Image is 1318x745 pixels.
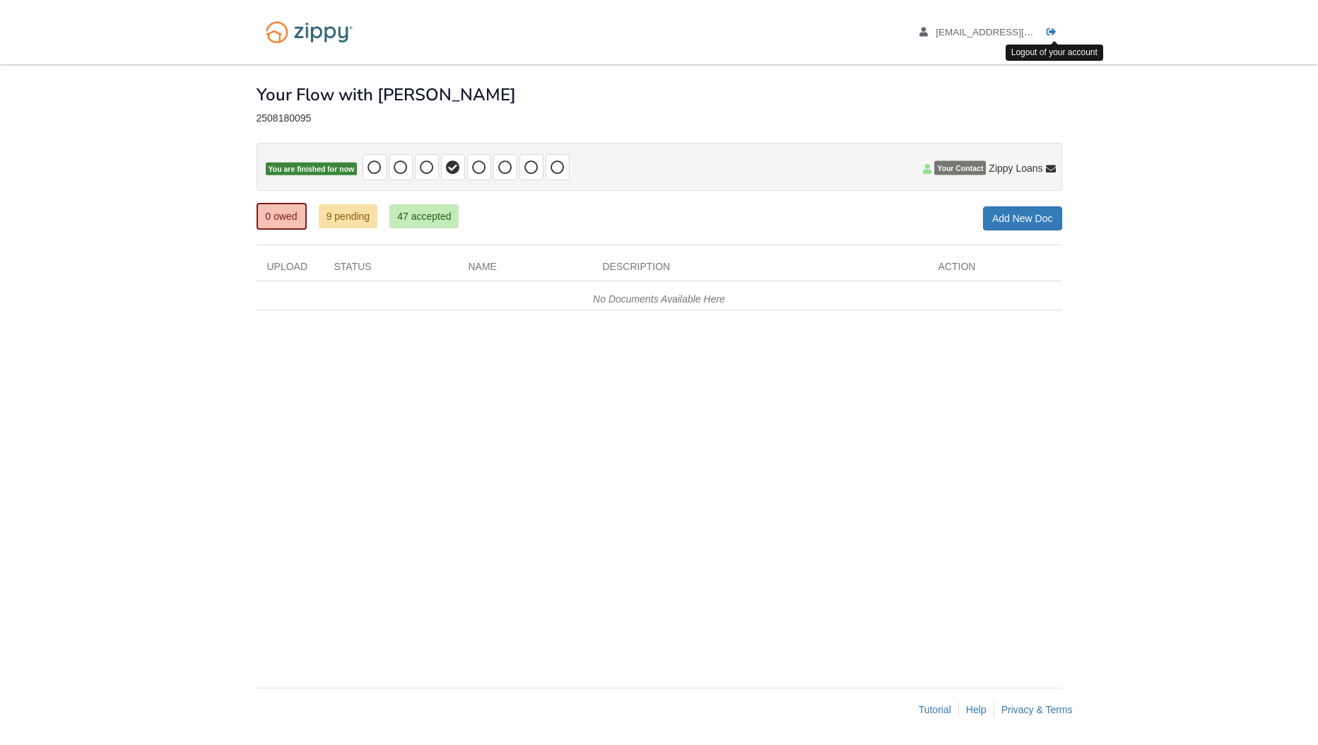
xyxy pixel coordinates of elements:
[458,259,592,281] div: Name
[966,704,987,715] a: Help
[257,203,307,230] a: 0 owed
[934,161,986,175] span: Your Contact
[592,259,928,281] div: Description
[919,704,951,715] a: Tutorial
[983,206,1062,230] a: Add New Doc
[1001,704,1073,715] a: Privacy & Terms
[593,293,725,305] em: No Documents Available Here
[928,259,1062,281] div: Action
[324,259,458,281] div: Status
[389,204,459,228] a: 47 accepted
[1006,45,1103,61] div: Logout of your account
[319,204,378,228] a: 9 pending
[1047,27,1062,41] a: Log out
[989,161,1042,175] span: Zippy Loans
[257,259,324,281] div: Upload
[919,27,1098,41] a: edit profile
[257,86,516,104] h1: Your Flow with [PERSON_NAME]
[257,14,362,50] img: Logo
[936,27,1098,37] span: eolivares@blueleafresidential.com
[266,163,358,176] span: You are finished for now
[257,112,1062,124] div: 2508180095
